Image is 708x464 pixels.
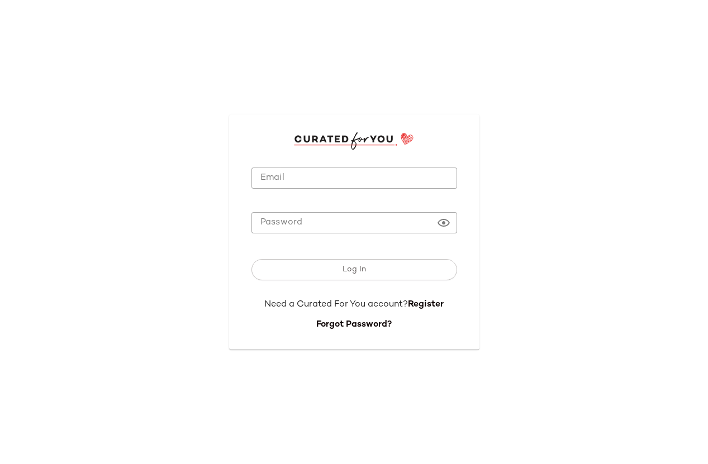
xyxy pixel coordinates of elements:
[342,265,366,274] span: Log In
[264,300,408,309] span: Need a Curated For You account?
[294,132,414,149] img: cfy_login_logo.DGdB1djN.svg
[408,300,444,309] a: Register
[316,320,392,329] a: Forgot Password?
[251,259,457,280] button: Log In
